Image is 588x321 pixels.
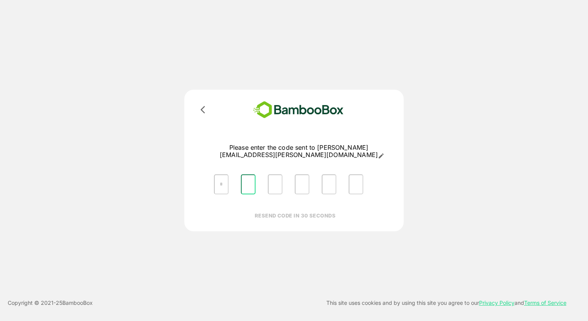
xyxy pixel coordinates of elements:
[295,174,309,194] input: Please enter OTP character 4
[349,174,363,194] input: Please enter OTP character 6
[214,174,229,194] input: Please enter OTP character 1
[268,174,282,194] input: Please enter OTP character 3
[322,174,336,194] input: Please enter OTP character 5
[241,174,256,194] input: Please enter OTP character 2
[326,298,566,308] p: This site uses cookies and by using this site you agree to our and
[524,299,566,306] a: Terms of Service
[8,298,93,308] p: Copyright © 2021- 25 BambooBox
[208,144,390,159] p: Please enter the code sent to [PERSON_NAME][EMAIL_ADDRESS][PERSON_NAME][DOMAIN_NAME]
[479,299,514,306] a: Privacy Policy
[242,99,355,121] img: bamboobox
